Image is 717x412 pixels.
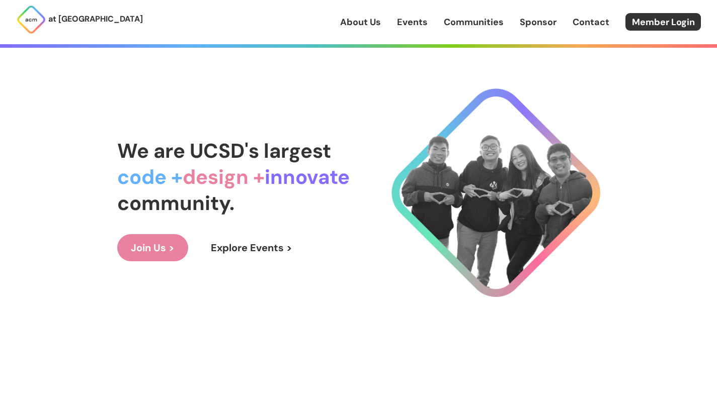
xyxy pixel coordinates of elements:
a: Events [397,16,428,29]
img: ACM Logo [16,5,46,35]
a: Contact [573,16,609,29]
span: code + [117,164,183,190]
a: Join Us > [117,234,188,261]
p: at [GEOGRAPHIC_DATA] [48,13,143,26]
a: About Us [340,16,381,29]
a: Communities [444,16,504,29]
span: innovate [265,164,350,190]
a: at [GEOGRAPHIC_DATA] [16,5,143,35]
a: Sponsor [520,16,556,29]
a: Member Login [625,13,701,31]
img: Cool Logo [391,88,600,297]
a: Explore Events > [197,234,306,261]
span: design + [183,164,265,190]
span: community. [117,190,234,216]
span: We are UCSD's largest [117,138,331,164]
